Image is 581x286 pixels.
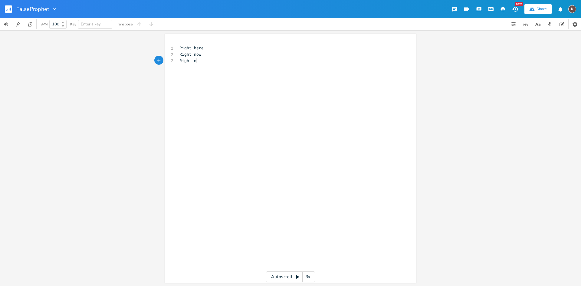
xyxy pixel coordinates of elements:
span: FalseProphet [16,6,49,12]
button: New [509,4,521,15]
div: Share [537,6,547,12]
div: Key [70,22,76,26]
span: Right here [179,45,204,51]
div: BPM [41,23,48,26]
span: Enter a key [81,21,101,27]
div: 3x [303,271,313,282]
span: Right now [179,51,201,57]
span: Right n [179,58,196,63]
div: Autoscroll [266,271,315,282]
div: Kat Jo [568,5,576,13]
div: New [515,2,523,6]
div: Transpose [116,22,133,26]
button: Share [524,4,552,14]
button: K [568,2,576,16]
